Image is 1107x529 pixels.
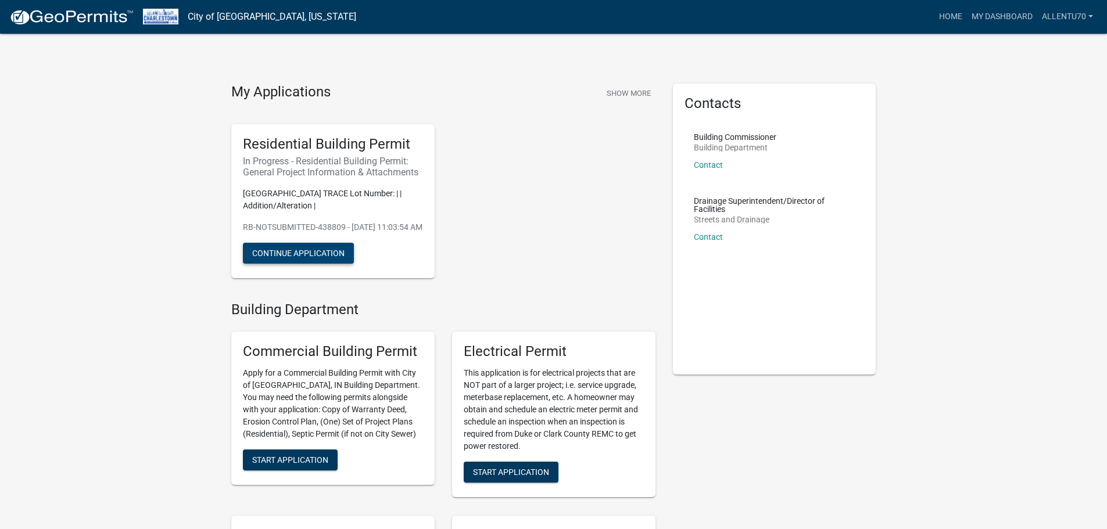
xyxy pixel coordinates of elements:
h6: In Progress - Residential Building Permit: General Project Information & Attachments [243,156,423,178]
button: Continue Application [243,243,354,264]
p: Building Department [694,143,776,152]
p: Building Commissioner [694,133,776,141]
a: My Dashboard [967,6,1037,28]
a: Allentu70 [1037,6,1098,28]
p: Apply for a Commercial Building Permit with City of [GEOGRAPHIC_DATA], IN Building Department. Yo... [243,367,423,440]
h5: Residential Building Permit [243,136,423,153]
h4: My Applications [231,84,331,101]
p: Streets and Drainage [694,215,855,224]
img: City of Charlestown, Indiana [143,9,178,24]
span: Start Application [252,455,328,465]
p: Drainage Superintendent/Director of Facilities [694,197,855,213]
h5: Commercial Building Permit [243,343,423,360]
button: Start Application [243,449,338,470]
h5: Electrical Permit [464,343,644,360]
span: Start Application [473,467,549,477]
h5: Contacts [685,95,865,112]
h4: Building Department [231,301,655,318]
a: City of [GEOGRAPHIC_DATA], [US_STATE] [188,7,356,27]
a: Contact [694,160,723,170]
a: Contact [694,232,723,242]
p: [GEOGRAPHIC_DATA] TRACE Lot Number: | | Addition/Alteration | [243,188,423,212]
button: Show More [602,84,655,103]
p: This application is for electrical projects that are NOT part of a larger project; i.e. service u... [464,367,644,452]
button: Start Application [464,462,558,483]
a: Home [934,6,967,28]
p: RB-NOTSUBMITTED-438809 - [DATE] 11:03:54 AM [243,221,423,233]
